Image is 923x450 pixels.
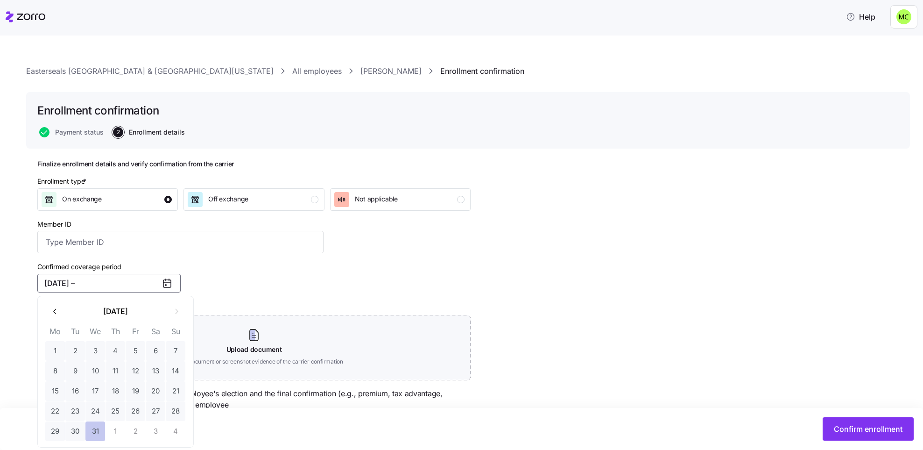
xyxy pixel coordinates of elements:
[360,65,422,77] a: [PERSON_NAME]
[106,325,126,341] th: Th
[823,417,914,441] button: Confirm enrollment
[126,381,145,401] button: 19 December 2025
[146,361,165,381] button: 13 December 2025
[126,401,145,421] button: 26 December 2025
[65,302,166,321] button: [DATE]
[37,160,471,169] h2: Finalize enrollment details and verify confirmation from the carrier
[55,129,104,136] span: Payment status
[126,361,145,381] button: 12 December 2025
[45,325,65,341] th: Mo
[26,65,274,77] a: Easterseals [GEOGRAPHIC_DATA] & [GEOGRAPHIC_DATA][US_STATE]
[45,341,65,361] button: 1 December 2025
[37,103,159,118] h1: Enrollment confirmation
[166,341,185,361] button: 7 December 2025
[146,421,165,441] button: 3 January 2026
[126,325,146,341] th: Fr
[106,421,125,441] button: 1 January 2026
[37,219,71,229] label: Member ID
[45,381,65,401] button: 15 December 2025
[166,381,185,401] button: 21 December 2025
[146,341,165,361] button: 6 December 2025
[355,194,398,204] span: Not applicable
[896,9,911,24] img: fb6fbd1e9160ef83da3948286d18e3ea
[146,325,166,341] th: Sa
[166,361,185,381] button: 14 December 2025
[53,388,471,411] span: If there are any changes between the employee's election and the final confirmation (e.g., premiu...
[166,401,185,421] button: 28 December 2025
[113,127,123,137] span: 2
[106,401,125,421] button: 25 December 2025
[106,361,125,381] button: 11 December 2025
[106,381,125,401] button: 18 December 2025
[85,381,105,401] button: 17 December 2025
[37,127,104,137] a: Payment status
[129,129,185,136] span: Enrollment details
[208,194,248,204] span: Off exchange
[85,361,105,381] button: 10 December 2025
[65,361,85,381] button: 9 December 2025
[37,231,324,253] input: Type Member ID
[85,401,105,421] button: 24 December 2025
[37,262,121,272] label: Confirmed coverage period
[85,325,106,341] th: We
[166,325,186,341] th: Su
[111,127,185,137] a: 2Enrollment details
[292,65,342,77] a: All employees
[65,381,85,401] button: 16 December 2025
[62,194,102,204] span: On exchange
[126,421,145,441] button: 2 January 2026
[846,11,875,22] span: Help
[85,341,105,361] button: 3 December 2025
[45,401,65,421] button: 22 December 2025
[45,421,65,441] button: 29 December 2025
[65,401,85,421] button: 23 December 2025
[834,423,902,435] span: Confirm enrollment
[166,421,185,441] button: 4 January 2026
[146,401,165,421] button: 27 December 2025
[113,127,185,137] button: 2Enrollment details
[440,65,524,77] a: Enrollment confirmation
[146,381,165,401] button: 20 December 2025
[106,341,125,361] button: 4 December 2025
[37,176,88,186] div: Enrollment type
[45,361,65,381] button: 8 December 2025
[838,7,883,26] button: Help
[126,341,145,361] button: 5 December 2025
[39,127,104,137] button: Payment status
[65,421,85,441] button: 30 December 2025
[65,341,85,361] button: 2 December 2025
[65,325,85,341] th: Tu
[85,421,105,441] button: 31 December 2025
[37,274,181,293] button: [DATE] –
